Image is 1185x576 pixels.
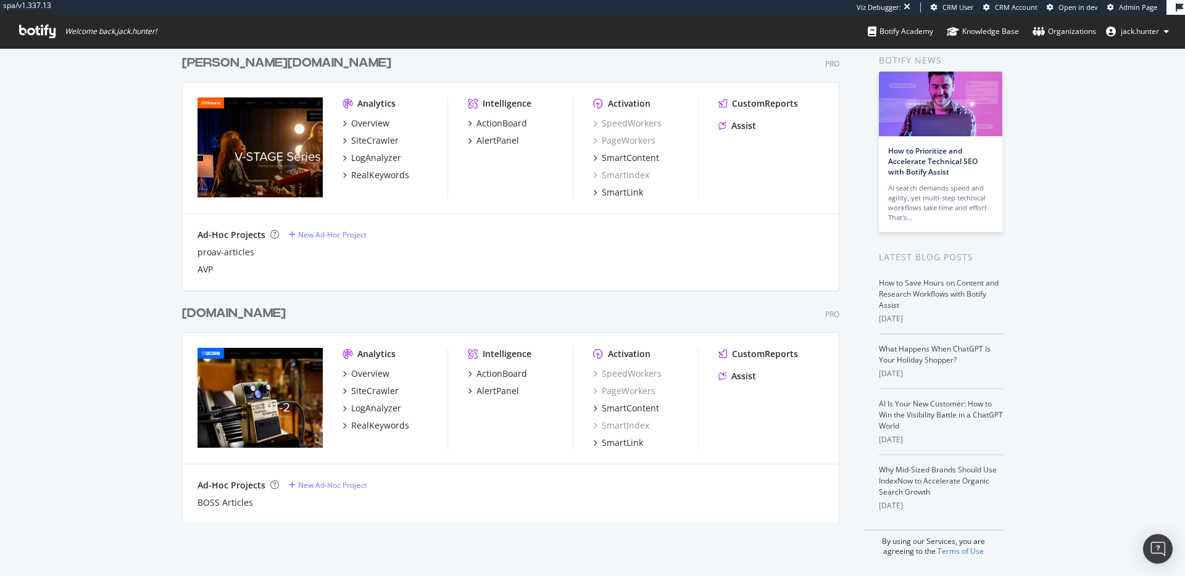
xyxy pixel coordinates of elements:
[947,15,1019,48] a: Knowledge Base
[343,385,399,397] a: SiteCrawler
[197,229,265,241] div: Ad-Hoc Projects
[343,169,409,181] a: RealKeywords
[351,152,401,164] div: LogAnalyzer
[468,117,527,130] a: ActionBoard
[942,2,974,12] span: CRM User
[608,97,651,110] div: Activation
[483,97,531,110] div: Intelligence
[593,368,662,380] a: SpeedWorkers
[357,97,396,110] div: Analytics
[197,263,213,276] a: AVP
[857,2,901,12] div: Viz Debugger:
[868,15,933,48] a: Botify Academy
[593,186,643,199] a: SmartLink
[289,229,367,240] a: New Ad-Hoc Project
[718,97,798,110] a: CustomReports
[731,120,756,132] div: Assist
[351,402,401,414] div: LogAnalyzer
[65,27,157,36] span: Welcome back, jack.hunter !
[298,480,367,490] div: New Ad-Hoc Project
[732,348,798,360] div: CustomReports
[879,434,1003,445] div: [DATE]
[468,385,519,397] a: AlertPanel
[197,246,254,258] a: proav-articles
[182,305,286,323] div: [DOMAIN_NAME]
[718,120,756,132] a: Assist
[593,134,655,147] a: PageWorkers
[593,152,659,164] a: SmartContent
[879,344,991,365] a: What Happens When ChatGPT Is Your Holiday Shopper?
[731,370,756,382] div: Assist
[476,134,519,147] div: AlertPanel
[593,169,649,181] a: SmartIndex
[182,305,291,323] a: [DOMAIN_NAME]
[868,25,933,38] div: Botify Academy
[476,385,519,397] div: AlertPanel
[182,39,849,523] div: grid
[1096,22,1179,41] button: jack.hunter
[947,25,1019,38] div: Knowledge Base
[593,402,659,414] a: SmartContent
[351,368,389,380] div: Overview
[718,348,798,360] a: CustomReports
[888,183,993,223] div: AI search demands speed and agility, yet multi-step technical workflows take time and effort. Tha...
[197,97,323,197] img: roland.com
[879,398,1003,431] a: AI Is Your New Customer: How to Win the Visibility Battle in a ChatGPT World
[182,54,391,72] div: [PERSON_NAME][DOMAIN_NAME]
[593,385,655,397] a: PageWorkers
[879,72,1002,136] img: How to Prioritize and Accelerate Technical SEO with Botify Assist
[879,278,999,310] a: How to Save Hours on Content and Research Workflows with Botify Assist
[357,348,396,360] div: Analytics
[1058,2,1098,12] span: Open in dev
[879,250,1003,264] div: Latest Blog Posts
[197,479,265,492] div: Ad-Hoc Projects
[483,348,531,360] div: Intelligence
[1119,2,1157,12] span: Admin Page
[732,97,798,110] div: CustomReports
[593,437,643,449] a: SmartLink
[593,117,662,130] div: SpeedWorkers
[983,2,1037,12] a: CRM Account
[197,496,253,509] a: BOSS Articles
[343,419,409,432] a: RealKeywords
[879,464,997,497] a: Why Mid-Sized Brands Should Use IndexNow to Accelerate Organic Search Growth
[718,370,756,382] a: Assist
[602,402,659,414] div: SmartContent
[825,309,839,319] div: Pro
[468,134,519,147] a: AlertPanel
[931,2,974,12] a: CRM User
[289,480,367,490] a: New Ad-Hoc Project
[602,186,643,199] div: SmartLink
[468,368,527,380] a: ActionBoard
[888,146,978,177] a: How to Prioritize and Accelerate Technical SEO with Botify Assist
[351,169,409,181] div: RealKeywords
[351,117,389,130] div: Overview
[343,368,389,380] a: Overview
[938,546,984,556] a: Terms of Use
[343,152,401,164] a: LogAnalyzer
[1033,15,1096,48] a: Organizations
[343,402,401,414] a: LogAnalyzer
[351,134,399,147] div: SiteCrawler
[476,117,527,130] div: ActionBoard
[1143,534,1173,564] div: Open Intercom Messenger
[879,313,1003,324] div: [DATE]
[351,385,399,397] div: SiteCrawler
[879,368,1003,379] div: [DATE]
[593,419,649,432] a: SmartIndex
[298,229,367,240] div: New Ad-Hoc Project
[343,134,399,147] a: SiteCrawler
[602,437,643,449] div: SmartLink
[182,54,396,72] a: [PERSON_NAME][DOMAIN_NAME]
[351,419,409,432] div: RealKeywords
[995,2,1037,12] span: CRM Account
[1121,26,1159,36] span: jack.hunter
[476,368,527,380] div: ActionBoard
[879,54,1003,67] div: Botify news
[343,117,389,130] a: Overview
